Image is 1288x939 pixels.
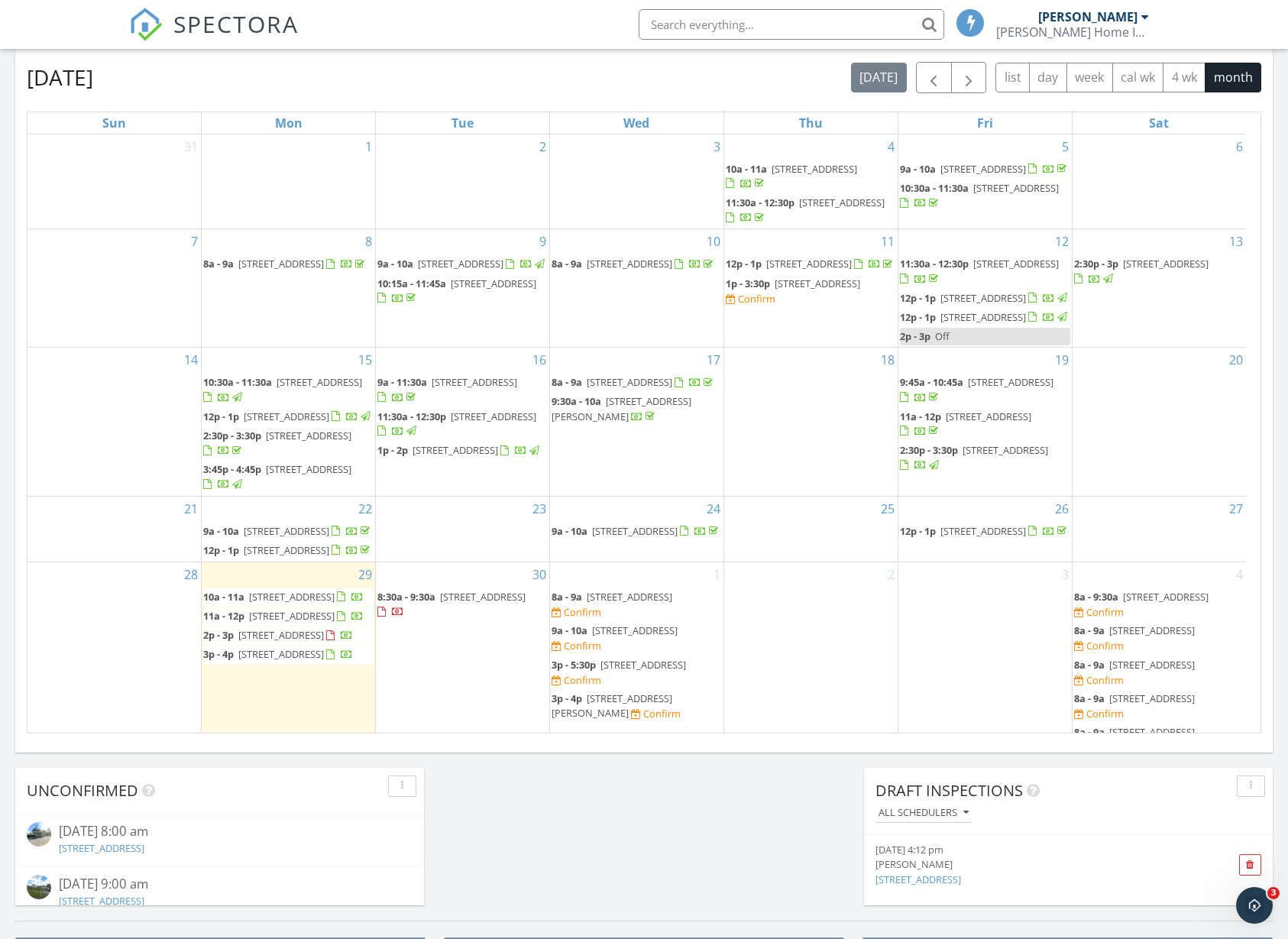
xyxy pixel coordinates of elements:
span: 11:30a - 12:30p [726,196,794,209]
div: [DATE] 8:00 am [59,822,380,841]
span: [STREET_ADDRESS] [775,277,860,290]
a: Go to September 13, 2025 [1226,229,1246,254]
span: [STREET_ADDRESS] [968,375,1053,389]
a: Confirm [552,605,601,620]
a: 8:30a - 9:30a [STREET_ADDRESS] [377,590,526,618]
a: 8a - 9a [STREET_ADDRESS] [1074,691,1195,705]
a: Go to September 30, 2025 [529,562,549,587]
a: 10:30a - 11:30a [STREET_ADDRESS] [203,375,362,403]
span: 9a - 10a [552,524,587,538]
a: 8a - 9:30a [STREET_ADDRESS] Confirm [1074,588,1244,621]
button: cal wk [1112,63,1164,92]
a: 10:30a - 11:30a [STREET_ADDRESS] [203,374,374,406]
a: Go to September 7, 2025 [188,229,201,254]
div: [DATE] 4:12 pm [875,843,1197,857]
a: Go to September 6, 2025 [1233,134,1246,159]
td: Go to September 25, 2025 [723,496,898,562]
span: 8a - 9a [1074,725,1105,739]
span: 10:15a - 11:45a [377,277,446,290]
span: [STREET_ADDRESS] [244,524,329,538]
button: list [995,63,1030,92]
span: 11:30a - 12:30p [377,410,446,423]
span: 3:45p - 4:45p [203,462,261,476]
div: Shields Home Inspections [996,24,1149,40]
span: 8a - 9a [1074,658,1105,672]
button: month [1205,63,1261,92]
span: [STREET_ADDRESS] [238,257,324,270]
span: 3p - 5:30p [552,658,596,672]
a: 8a - 9a [STREET_ADDRESS] [203,257,367,270]
a: Go to September 15, 2025 [355,348,375,372]
td: Go to September 10, 2025 [550,229,724,348]
td: Go to September 12, 2025 [898,229,1072,348]
td: Go to September 11, 2025 [723,229,898,348]
a: Tuesday [448,112,477,134]
img: streetview [27,875,51,899]
span: [STREET_ADDRESS][PERSON_NAME] [552,394,691,423]
a: 9a - 11:30a [STREET_ADDRESS] [377,375,517,403]
a: 2:30p - 3:30p [STREET_ADDRESS] [203,427,374,460]
span: 11:30a - 12:30p [900,257,969,270]
a: 9a - 10a [STREET_ADDRESS] [552,523,722,541]
td: Go to September 18, 2025 [723,348,898,496]
span: Off [935,329,950,343]
a: 12p - 1p [STREET_ADDRESS] [726,255,896,274]
a: Go to September 3, 2025 [710,134,723,159]
td: Go to September 27, 2025 [1072,496,1246,562]
button: Previous month [916,62,952,93]
a: 8a - 9a [STREET_ADDRESS] [552,255,722,274]
a: 12p - 1p [STREET_ADDRESS] [203,542,374,560]
span: [STREET_ADDRESS] [1109,658,1195,672]
td: Go to September 20, 2025 [1072,348,1246,496]
span: [STREET_ADDRESS] [413,443,498,457]
a: [STREET_ADDRESS] [875,873,961,886]
span: [STREET_ADDRESS] [266,462,351,476]
span: [STREET_ADDRESS] [249,590,335,604]
span: [STREET_ADDRESS] [440,590,526,604]
a: Go to September 21, 2025 [181,497,201,521]
a: Confirm [552,673,601,688]
a: 11:30a - 12:30p [STREET_ADDRESS] [726,194,896,227]
span: 2p - 3p [900,329,930,343]
div: [PERSON_NAME] [1038,9,1138,24]
span: [STREET_ADDRESS] [451,410,536,423]
a: 9:45a - 10:45a [STREET_ADDRESS] [900,375,1053,403]
a: Go to September 22, 2025 [355,497,375,521]
td: Go to September 26, 2025 [898,496,1072,562]
a: 10:15a - 11:45a [STREET_ADDRESS] [377,277,536,305]
span: [STREET_ADDRESS] [940,291,1026,305]
td: Go to September 16, 2025 [376,348,550,496]
a: 8a - 9a [STREET_ADDRESS] [552,257,716,270]
span: [STREET_ADDRESS] [940,162,1026,176]
a: Go to October 3, 2025 [1059,562,1072,587]
span: [STREET_ADDRESS] [451,277,536,290]
td: Go to October 1, 2025 [550,562,724,758]
span: 3p - 4p [552,691,582,705]
a: Go to September 18, 2025 [878,348,898,372]
td: Go to September 1, 2025 [202,134,376,229]
span: 9a - 10a [900,162,936,176]
div: Confirm [564,674,601,686]
a: Confirm [1074,605,1124,620]
a: Go to September 26, 2025 [1052,497,1072,521]
span: 2:30p - 3:30p [900,443,958,457]
span: 10:30a - 11:30a [900,181,969,195]
button: week [1066,63,1113,92]
a: 12p - 1p [STREET_ADDRESS] [900,291,1070,305]
a: 3p - 5:30p [STREET_ADDRESS] [552,658,686,672]
input: Search everything... [639,9,944,40]
span: [STREET_ADDRESS] [418,257,503,270]
div: Confirm [564,639,601,652]
a: Go to September 17, 2025 [704,348,723,372]
td: Go to September 5, 2025 [898,134,1072,229]
a: Go to September 1, 2025 [362,134,375,159]
a: Confirm [726,292,775,306]
a: 11a - 12p [STREET_ADDRESS] [900,410,1031,438]
span: [STREET_ADDRESS] [249,609,335,623]
a: 12p - 1p [STREET_ADDRESS] [900,310,1070,324]
a: Sunday [99,112,129,134]
a: Monday [272,112,306,134]
a: 10a - 11a [STREET_ADDRESS] [203,588,374,607]
a: SPECTORA [129,21,299,53]
a: 9a - 10a [STREET_ADDRESS] [377,257,547,270]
